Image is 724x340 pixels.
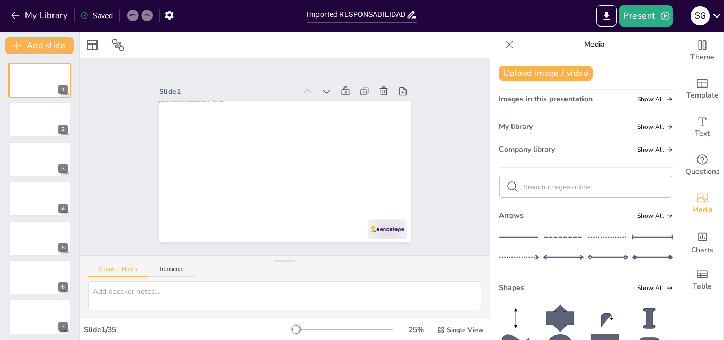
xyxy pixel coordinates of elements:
[8,260,71,295] div: 6
[5,37,74,54] button: Add slide
[686,90,719,101] span: Template
[691,245,713,256] span: Charts
[307,7,406,22] input: Insert title
[80,11,113,21] div: Saved
[499,66,593,81] button: Upload image / video
[8,221,71,256] div: 5
[499,121,533,132] span: My library
[58,125,68,134] div: 2
[681,70,723,108] div: Add ready made slides
[8,181,71,216] div: 4
[8,102,71,137] div: 2
[637,95,673,103] span: Show all
[518,32,670,57] p: Media
[84,325,291,335] div: Slide 1 / 35
[637,284,673,292] span: Show all
[637,123,673,130] span: Show all
[695,128,710,140] span: Text
[691,6,710,25] div: s g
[148,266,195,277] button: Transcript
[88,266,148,277] button: Speaker Notes
[499,211,524,221] span: Arrows
[8,7,72,24] button: My Library
[693,281,712,292] span: Table
[84,37,101,54] div: Layout
[58,243,68,252] div: 5
[681,185,723,223] div: Add images, graphics, shapes or video
[685,166,720,178] span: Questions
[58,85,68,94] div: 1
[58,204,68,213] div: 4
[499,94,593,104] span: Images in this presentation
[403,325,429,335] div: 25 %
[166,74,303,98] div: Slide 1
[8,299,71,334] div: 7
[499,144,555,154] span: Company library
[58,322,68,332] div: 7
[692,204,713,216] span: Media
[681,223,723,261] div: Add charts and graphs
[112,39,125,51] span: Position
[58,164,68,173] div: 3
[523,183,665,191] input: Search images online
[8,63,71,98] div: 1
[691,5,710,27] button: s g
[637,146,673,153] span: Show all
[58,282,68,292] div: 6
[596,5,617,27] button: Export to PowerPoint
[499,283,524,293] span: Shapes
[681,108,723,146] div: Add text boxes
[681,146,723,185] div: Get real-time input from your audience
[681,32,723,70] div: Change the overall theme
[447,326,483,334] span: Single View
[681,261,723,299] div: Add a table
[619,5,672,27] button: Present
[8,142,71,177] div: 3
[690,51,714,63] span: Theme
[637,212,673,220] span: Show all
